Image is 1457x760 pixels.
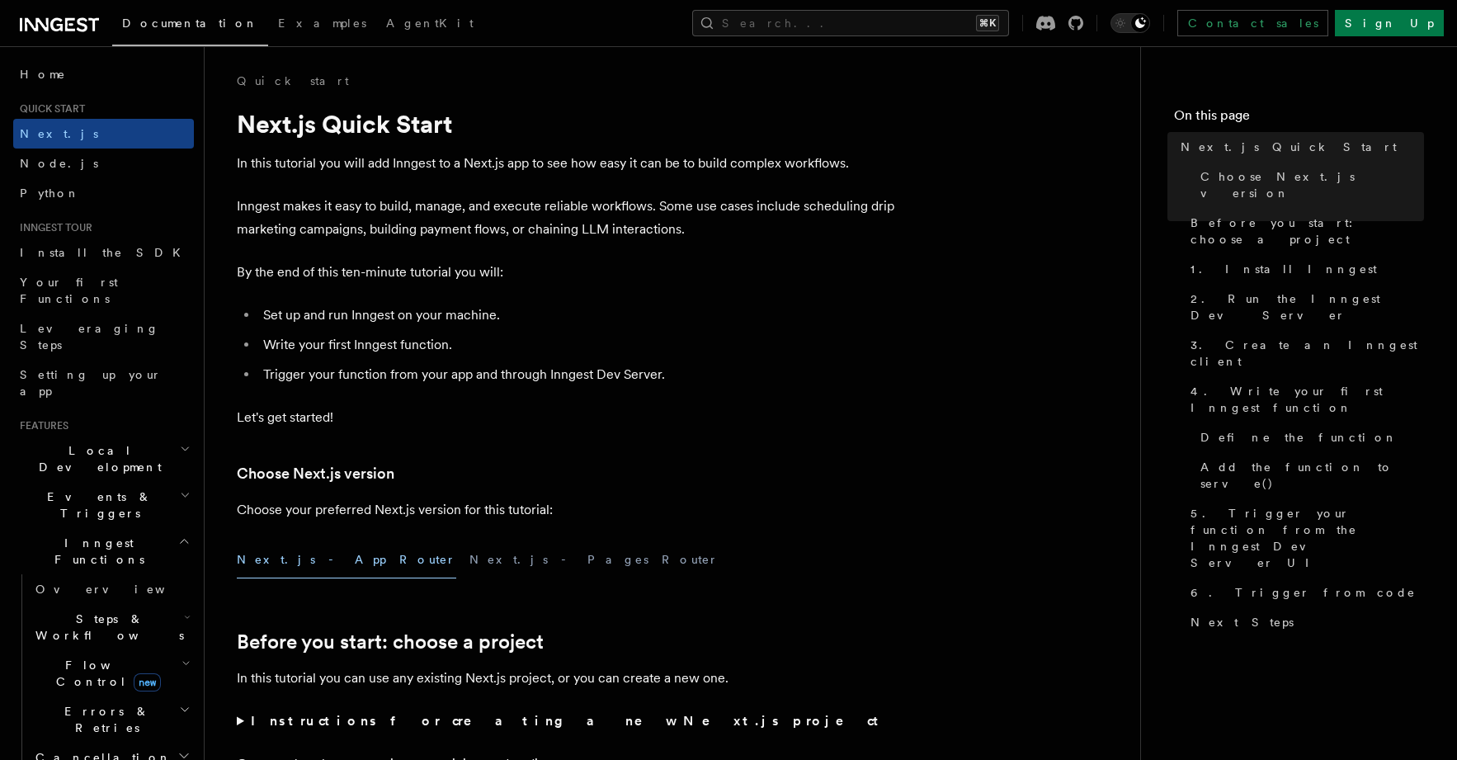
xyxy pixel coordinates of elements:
span: Errors & Retries [29,703,179,736]
span: Local Development [13,442,180,475]
button: Search...⌘K [692,10,1009,36]
span: Leveraging Steps [20,322,159,352]
a: Documentation [112,5,268,46]
a: Leveraging Steps [13,314,194,360]
h4: On this page [1174,106,1424,132]
li: Set up and run Inngest on your machine. [258,304,897,327]
span: 6. Trigger from code [1191,584,1416,601]
span: Documentation [122,17,258,30]
span: Choose Next.js version [1200,168,1424,201]
a: 2. Run the Inngest Dev Server [1184,284,1424,330]
span: Flow Control [29,657,182,690]
a: Examples [268,5,376,45]
p: Let's get started! [237,406,897,429]
h1: Next.js Quick Start [237,109,897,139]
span: Your first Functions [20,276,118,305]
p: Choose your preferred Next.js version for this tutorial: [237,498,897,522]
a: Sign Up [1335,10,1444,36]
kbd: ⌘K [976,15,999,31]
li: Trigger your function from your app and through Inngest Dev Server. [258,363,897,386]
span: Next.js Quick Start [1181,139,1397,155]
span: Examples [278,17,366,30]
p: In this tutorial you can use any existing Next.js project, or you can create a new one. [237,667,897,690]
span: AgentKit [386,17,474,30]
a: Your first Functions [13,267,194,314]
span: 1. Install Inngest [1191,261,1377,277]
span: Inngest tour [13,221,92,234]
span: Features [13,419,68,432]
button: Inngest Functions [13,528,194,574]
span: Add the function to serve() [1200,459,1424,492]
span: 3. Create an Inngest client [1191,337,1424,370]
a: Install the SDK [13,238,194,267]
a: Next.js [13,119,194,149]
p: By the end of this ten-minute tutorial you will: [237,261,897,284]
a: Overview [29,574,194,604]
span: Define the function [1200,429,1398,446]
span: Home [20,66,66,83]
a: Next.js Quick Start [1174,132,1424,162]
a: 6. Trigger from code [1184,578,1424,607]
span: Next Steps [1191,614,1294,630]
a: 5. Trigger your function from the Inngest Dev Server UI [1184,498,1424,578]
summary: Instructions for creating a new Next.js project [237,710,897,733]
span: Next.js [20,127,98,140]
button: Next.js - App Router [237,541,456,578]
a: Before you start: choose a project [237,630,544,654]
span: Quick start [13,102,85,116]
a: Node.js [13,149,194,178]
span: Setting up your app [20,368,162,398]
a: 1. Install Inngest [1184,254,1424,284]
span: Node.js [20,157,98,170]
span: 4. Write your first Inngest function [1191,383,1424,416]
button: Next.js - Pages Router [469,541,719,578]
p: Inngest makes it easy to build, manage, and execute reliable workflows. Some use cases include sc... [237,195,897,241]
p: In this tutorial you will add Inngest to a Next.js app to see how easy it can be to build complex... [237,152,897,175]
span: Before you start: choose a project [1191,215,1424,248]
a: Home [13,59,194,89]
span: Events & Triggers [13,489,180,522]
button: Local Development [13,436,194,482]
a: Next Steps [1184,607,1424,637]
a: Quick start [237,73,349,89]
a: AgentKit [376,5,483,45]
span: 5. Trigger your function from the Inngest Dev Server UI [1191,505,1424,571]
a: Define the function [1194,422,1424,452]
a: 4. Write your first Inngest function [1184,376,1424,422]
li: Write your first Inngest function. [258,333,897,356]
button: Errors & Retries [29,696,194,743]
a: Choose Next.js version [1194,162,1424,208]
a: Choose Next.js version [237,462,394,485]
a: Add the function to serve() [1194,452,1424,498]
span: Inngest Functions [13,535,178,568]
span: new [134,673,161,692]
button: Steps & Workflows [29,604,194,650]
a: 3. Create an Inngest client [1184,330,1424,376]
a: Before you start: choose a project [1184,208,1424,254]
a: Setting up your app [13,360,194,406]
strong: Instructions for creating a new Next.js project [251,713,885,729]
span: Python [20,186,80,200]
a: Contact sales [1177,10,1328,36]
span: Install the SDK [20,246,191,259]
button: Flow Controlnew [29,650,194,696]
span: 2. Run the Inngest Dev Server [1191,290,1424,323]
span: Overview [35,583,205,596]
a: Python [13,178,194,208]
span: Steps & Workflows [29,611,184,644]
button: Events & Triggers [13,482,194,528]
button: Toggle dark mode [1110,13,1150,33]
